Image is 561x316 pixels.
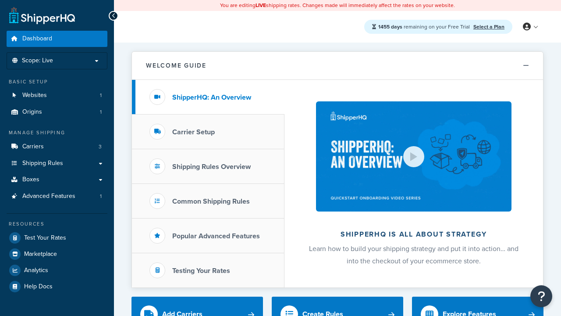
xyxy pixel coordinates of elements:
[172,267,230,275] h3: Testing Your Rates
[7,78,107,86] div: Basic Setup
[7,279,107,294] a: Help Docs
[100,92,102,99] span: 1
[7,104,107,120] a: Origins1
[132,52,543,80] button: Welcome Guide
[7,139,107,155] li: Carriers
[146,62,206,69] h2: Welcome Guide
[7,188,107,205] li: Advanced Features
[100,193,102,200] span: 1
[7,246,107,262] a: Marketplace
[172,128,215,136] h3: Carrier Setup
[22,35,52,43] span: Dashboard
[22,143,44,151] span: Carriers
[7,155,107,172] a: Shipping Rules
[24,267,48,274] span: Analytics
[7,129,107,136] div: Manage Shipping
[7,87,107,104] a: Websites1
[22,193,75,200] span: Advanced Features
[22,108,42,116] span: Origins
[316,101,511,212] img: ShipperHQ is all about strategy
[22,160,63,167] span: Shipping Rules
[99,143,102,151] span: 3
[7,31,107,47] a: Dashboard
[7,172,107,188] a: Boxes
[256,1,266,9] b: LIVE
[100,108,102,116] span: 1
[7,139,107,155] a: Carriers3
[172,197,250,205] h3: Common Shipping Rules
[378,23,471,31] span: remaining on your Free Trial
[7,220,107,228] div: Resources
[24,283,53,291] span: Help Docs
[172,93,251,101] h3: ShipperHQ: An Overview
[473,23,504,31] a: Select a Plan
[22,92,47,99] span: Websites
[378,23,402,31] strong: 1455 days
[22,176,39,183] span: Boxes
[172,163,251,171] h3: Shipping Rules Overview
[308,230,520,238] h2: ShipperHQ is all about strategy
[309,244,518,266] span: Learn how to build your shipping strategy and put it into action… and into the checkout of your e...
[7,87,107,104] li: Websites
[24,234,66,242] span: Test Your Rates
[530,285,552,307] button: Open Resource Center
[7,188,107,205] a: Advanced Features1
[7,262,107,278] a: Analytics
[24,251,57,258] span: Marketplace
[7,104,107,120] li: Origins
[22,57,53,65] span: Scope: Live
[172,232,260,240] h3: Popular Advanced Features
[7,230,107,246] a: Test Your Rates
